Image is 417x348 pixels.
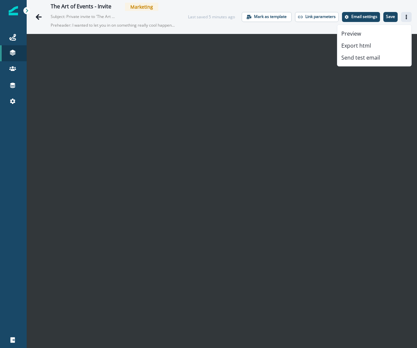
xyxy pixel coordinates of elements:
[188,14,235,20] div: Last saved 5 minutes ago
[337,28,411,40] button: Preview
[32,10,45,24] button: Go back
[386,14,395,19] p: Save
[351,14,377,19] p: Email settings
[342,12,380,22] button: Settings
[9,6,18,15] img: Inflection
[401,12,412,22] button: Actions
[295,12,339,22] button: Link parameters
[51,3,111,11] div: The Art of Events - Invite
[242,12,292,22] button: Mark as template
[305,14,336,19] p: Link parameters
[254,14,287,19] p: Mark as template
[51,20,175,31] p: Preheader: I wanted to let you in on something really cool happening next week, and invite you to...
[383,12,398,22] button: Save
[337,40,411,52] button: Export html
[51,11,117,20] p: Subject: Private invite to 'The Art Of" event series with [PERSON_NAME] in [GEOGRAPHIC_DATA]
[125,3,158,11] span: Marketing
[337,52,411,64] button: Send test email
